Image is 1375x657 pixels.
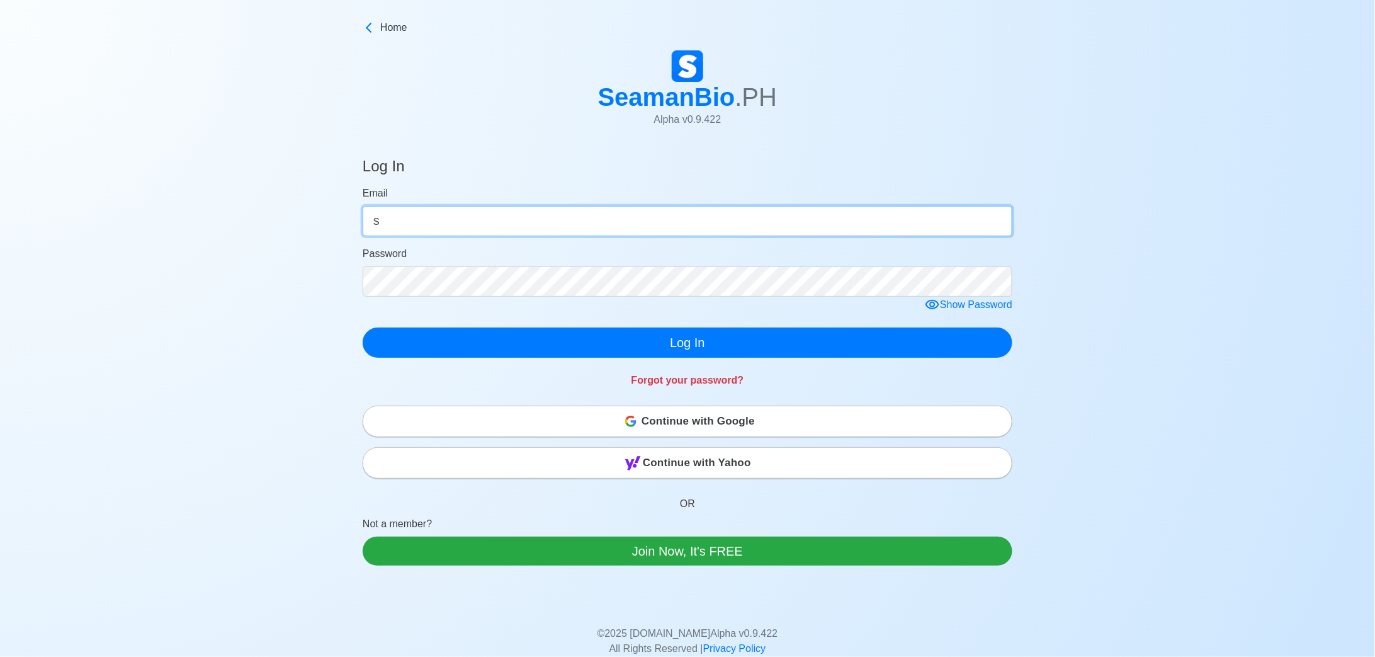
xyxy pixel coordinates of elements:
button: Continue with Google [363,406,1012,437]
button: Log In [363,328,1012,358]
a: SeamanBio.PHAlpha v0.9.422 [598,50,778,137]
a: Home [363,20,1012,35]
p: OR [363,481,1012,517]
a: Forgot your password? [631,375,744,386]
img: Logo [672,50,703,82]
p: Alpha v 0.9.422 [598,112,778,127]
span: Continue with Google [642,409,755,434]
div: Show Password [925,297,1012,313]
span: Continue with Yahoo [643,450,751,476]
h1: SeamanBio [598,82,778,112]
p: © 2025 [DOMAIN_NAME] Alpha v 0.9.422 All Rights Reserved | [372,611,1003,656]
span: Home [380,20,407,35]
button: Continue with Yahoo [363,447,1012,479]
span: Email [363,188,388,198]
input: Your email [363,206,1012,236]
p: Not a member? [363,517,1012,537]
span: .PH [735,83,778,111]
a: Join Now, It's FREE [363,537,1012,566]
span: Password [363,248,407,259]
a: Privacy Policy [703,643,766,654]
h4: Log In [363,157,405,181]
